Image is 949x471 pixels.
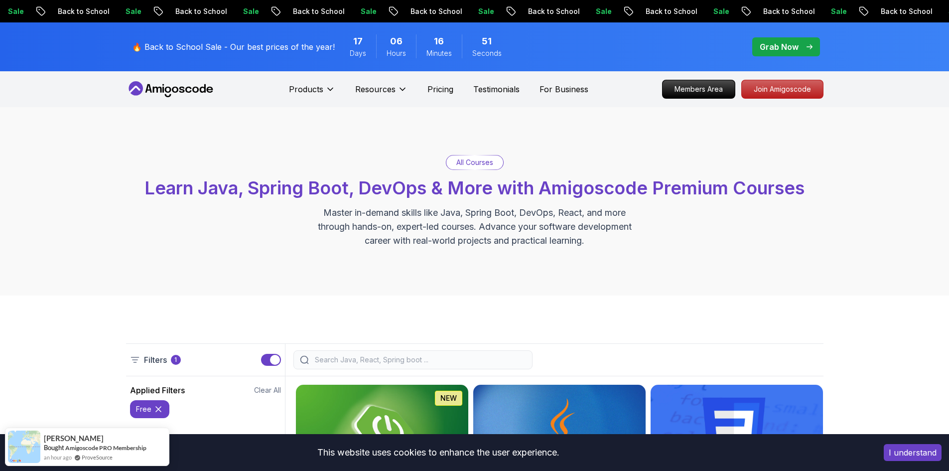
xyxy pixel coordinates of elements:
span: Seconds [472,48,502,58]
button: Accept cookies [884,444,942,461]
p: Back to School [29,6,97,16]
button: Resources [355,83,407,103]
p: Sale [450,6,482,16]
p: Resources [355,83,396,95]
p: Back to School [500,6,567,16]
p: free [136,404,151,414]
p: NEW [440,393,457,403]
div: This website uses cookies to enhance the user experience. [7,442,869,464]
span: Bought [44,444,64,452]
button: free [130,400,169,418]
button: Clear All [254,385,281,395]
a: Members Area [662,80,735,99]
p: Grab Now [760,41,799,53]
a: For Business [540,83,588,95]
p: Sale [803,6,834,16]
span: an hour ago [44,453,72,462]
p: Back to School [617,6,685,16]
img: provesource social proof notification image [8,431,40,463]
p: Join Amigoscode [742,80,823,98]
p: Sale [567,6,599,16]
p: Master in-demand skills like Java, Spring Boot, DevOps, React, and more through hands-on, expert-... [307,206,642,248]
span: Hours [387,48,406,58]
p: All Courses [456,157,493,167]
span: Days [350,48,366,58]
p: Back to School [382,6,450,16]
h2: Applied Filters [130,384,185,396]
p: Filters [144,354,167,366]
span: 17 Days [353,34,363,48]
p: 1 [174,356,177,364]
span: Minutes [426,48,452,58]
p: Products [289,83,323,95]
p: Sale [685,6,717,16]
a: Testimonials [473,83,520,95]
p: Back to School [147,6,215,16]
p: Sale [97,6,129,16]
input: Search Java, React, Spring boot ... [313,355,526,365]
span: 51 Seconds [482,34,492,48]
a: Pricing [427,83,453,95]
p: Back to School [852,6,920,16]
span: 6 Hours [390,34,403,48]
a: Amigoscode PRO Membership [65,444,146,452]
p: Back to School [265,6,332,16]
span: Learn Java, Spring Boot, DevOps & More with Amigoscode Premium Courses [144,177,805,199]
a: ProveSource [82,453,113,462]
p: Members Area [663,80,735,98]
p: Back to School [735,6,803,16]
button: Products [289,83,335,103]
p: Sale [215,6,247,16]
span: [PERSON_NAME] [44,434,104,443]
span: 16 Minutes [434,34,444,48]
p: 🔥 Back to School Sale - Our best prices of the year! [132,41,335,53]
a: Join Amigoscode [741,80,823,99]
p: Sale [332,6,364,16]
